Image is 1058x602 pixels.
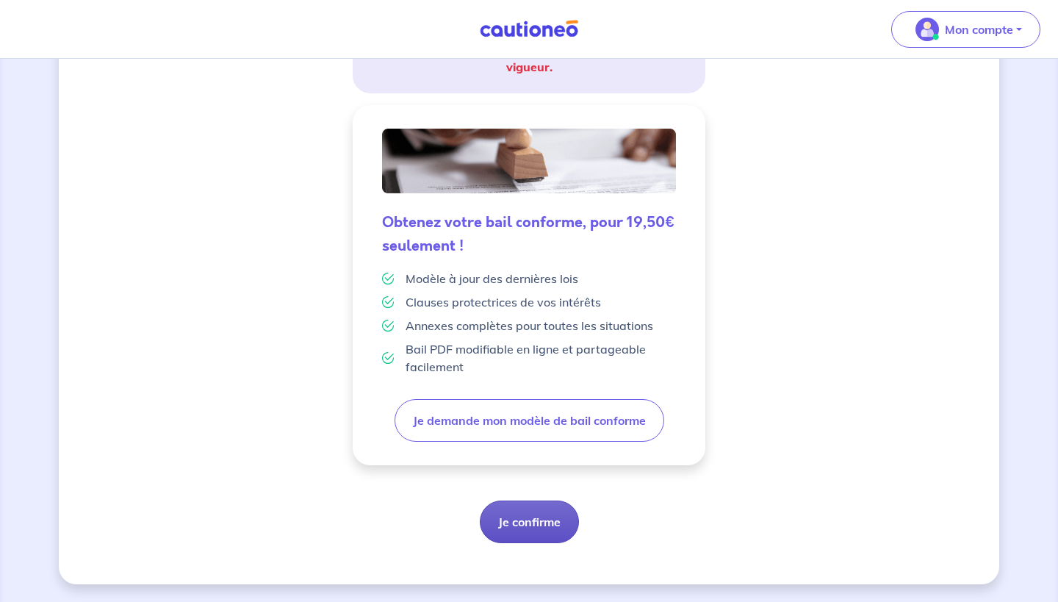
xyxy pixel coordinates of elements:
[406,317,653,334] p: Annexes complètes pour toutes les situations
[395,399,664,442] button: Je demande mon modèle de bail conforme
[382,129,676,193] img: valid-lease.png
[945,21,1013,38] p: Mon compte
[406,340,676,376] p: Bail PDF modifiable en ligne et partageable facilement
[474,20,584,38] img: Cautioneo
[891,11,1040,48] button: illu_account_valid_menu.svgMon compte
[382,211,676,258] h5: Obtenez votre bail conforme, pour 19,50€ seulement !
[915,18,939,41] img: illu_account_valid_menu.svg
[406,270,578,287] p: Modèle à jour des dernières lois
[406,293,601,311] p: Clauses protectrices de vos intérêts
[480,501,579,543] button: Je confirme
